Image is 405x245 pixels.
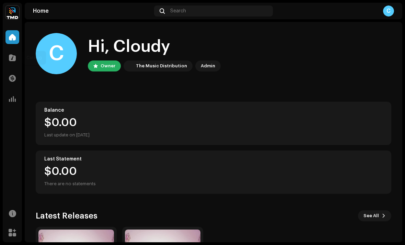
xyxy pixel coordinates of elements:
[44,156,383,162] div: Last Statement
[36,151,391,194] re-o-card-value: Last Statement
[363,209,379,223] span: See All
[36,102,391,145] re-o-card-value: Balance
[136,62,187,70] div: The Music Distribution
[5,5,19,19] img: 622bc8f8-b98b-49b5-8c6c-3a84fb01c0a0
[88,36,221,58] div: Hi, Cloudy
[44,180,96,188] div: There are no statements
[44,131,383,139] div: Last update on [DATE]
[36,33,77,74] div: C
[383,5,394,16] div: C
[358,210,391,221] button: See All
[101,62,115,70] div: Owner
[125,62,133,70] img: 622bc8f8-b98b-49b5-8c6c-3a84fb01c0a0
[36,210,97,221] h3: Latest Releases
[44,108,383,113] div: Balance
[201,62,215,70] div: Admin
[170,8,186,14] span: Search
[33,8,151,14] div: Home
